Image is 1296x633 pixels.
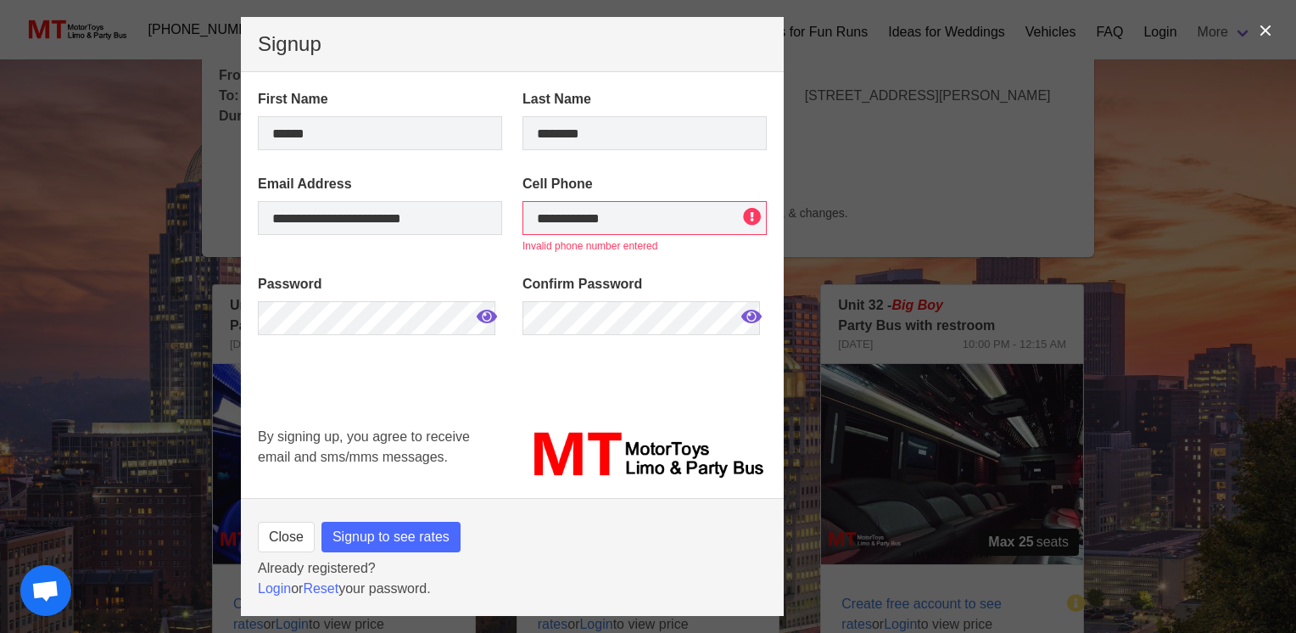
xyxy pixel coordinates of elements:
[522,427,767,483] img: MT_logo_name.png
[321,522,461,552] button: Signup to see rates
[258,174,502,194] label: Email Address
[522,238,767,254] p: Invalid phone number entered
[20,565,71,616] a: Open chat
[522,274,767,294] label: Confirm Password
[258,274,502,294] label: Password
[522,174,767,194] label: Cell Phone
[248,417,512,493] div: By signing up, you agree to receive email and sms/mms messages.
[258,581,291,596] a: Login
[258,522,315,552] button: Close
[332,527,450,547] span: Signup to see rates
[258,558,767,579] p: Already registered?
[303,581,338,596] a: Reset
[258,34,767,54] p: Signup
[522,89,767,109] label: Last Name
[258,579,767,599] p: or your password.
[258,89,502,109] label: First Name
